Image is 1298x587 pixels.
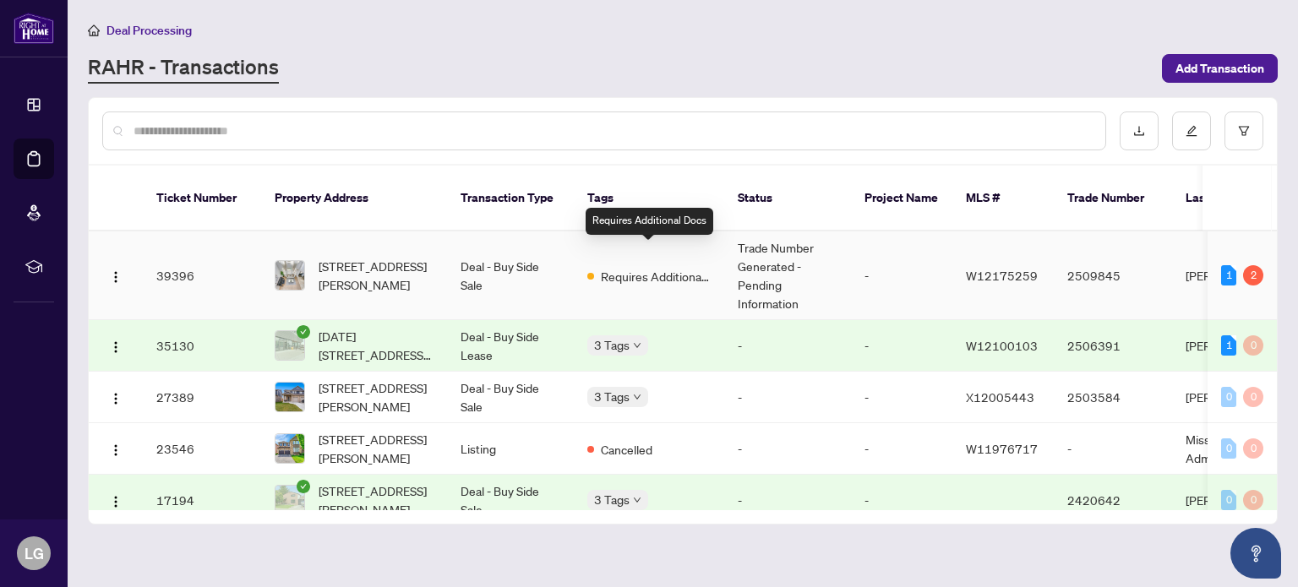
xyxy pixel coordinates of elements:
[275,486,304,514] img: thumbnail-img
[319,481,434,519] span: [STREET_ADDRESS][PERSON_NAME]
[724,166,851,231] th: Status
[297,325,310,339] span: check-circle
[1221,265,1236,285] div: 1
[633,341,641,350] span: down
[1221,387,1236,407] div: 0
[574,166,724,231] th: Tags
[966,389,1034,405] span: X12005443
[966,268,1038,283] span: W12175259
[109,495,123,508] img: Logo
[275,331,304,360] img: thumbnail-img
[1221,335,1236,356] div: 1
[102,383,129,410] button: Logo
[447,320,574,372] td: Deal - Buy Side Lease
[1221,490,1236,510] div: 0
[447,166,574,231] th: Transaction Type
[1120,111,1159,150] button: download
[319,327,434,364] span: [DATE][STREET_ADDRESS][PERSON_NAME]
[1054,475,1172,526] td: 2420642
[1230,528,1281,579] button: Open asap
[143,423,261,475] td: 23546
[586,208,713,235] div: Requires Additional Docs
[102,332,129,359] button: Logo
[851,320,952,372] td: -
[601,267,711,285] span: Requires Additional Docs
[447,475,574,526] td: Deal - Buy Side Sale
[106,23,192,38] span: Deal Processing
[1238,125,1250,137] span: filter
[25,541,44,565] span: LG
[1133,125,1145,137] span: download
[88,24,100,36] span: home
[275,434,304,463] img: thumbnail-img
[724,231,851,320] td: Trade Number Generated - Pending Information
[1054,231,1172,320] td: 2509845
[143,166,261,231] th: Ticket Number
[724,372,851,423] td: -
[319,430,434,467] span: [STREET_ADDRESS][PERSON_NAME]
[952,166,1054,231] th: MLS #
[1054,320,1172,372] td: 2506391
[594,387,630,406] span: 3 Tags
[851,475,952,526] td: -
[447,423,574,475] td: Listing
[594,335,630,355] span: 3 Tags
[109,443,123,457] img: Logo
[319,378,434,416] span: [STREET_ADDRESS][PERSON_NAME]
[966,338,1038,353] span: W12100103
[297,480,310,493] span: check-circle
[1243,490,1263,510] div: 0
[143,372,261,423] td: 27389
[102,262,129,289] button: Logo
[851,166,952,231] th: Project Name
[1221,438,1236,459] div: 0
[275,383,304,411] img: thumbnail-img
[1054,423,1172,475] td: -
[1172,111,1211,150] button: edit
[275,261,304,290] img: thumbnail-img
[109,340,123,354] img: Logo
[143,320,261,372] td: 35130
[261,166,447,231] th: Property Address
[601,440,652,459] span: Cancelled
[1054,166,1172,231] th: Trade Number
[724,475,851,526] td: -
[1243,335,1263,356] div: 0
[319,257,434,294] span: [STREET_ADDRESS][PERSON_NAME]
[14,13,54,44] img: logo
[1243,265,1263,285] div: 2
[966,441,1038,456] span: W11976717
[594,490,630,509] span: 3 Tags
[851,423,952,475] td: -
[88,53,279,84] a: RAHR - Transactions
[1243,387,1263,407] div: 0
[109,270,123,284] img: Logo
[1243,438,1263,459] div: 0
[447,231,574,320] td: Deal - Buy Side Sale
[633,393,641,401] span: down
[143,475,261,526] td: 17194
[1162,54,1278,83] button: Add Transaction
[851,231,952,320] td: -
[1054,372,1172,423] td: 2503584
[1224,111,1263,150] button: filter
[143,231,261,320] td: 39396
[1175,55,1264,82] span: Add Transaction
[109,392,123,405] img: Logo
[102,435,129,462] button: Logo
[724,423,851,475] td: -
[851,372,952,423] td: -
[102,486,129,514] button: Logo
[724,320,851,372] td: -
[1186,125,1197,137] span: edit
[633,496,641,504] span: down
[447,372,574,423] td: Deal - Buy Side Sale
